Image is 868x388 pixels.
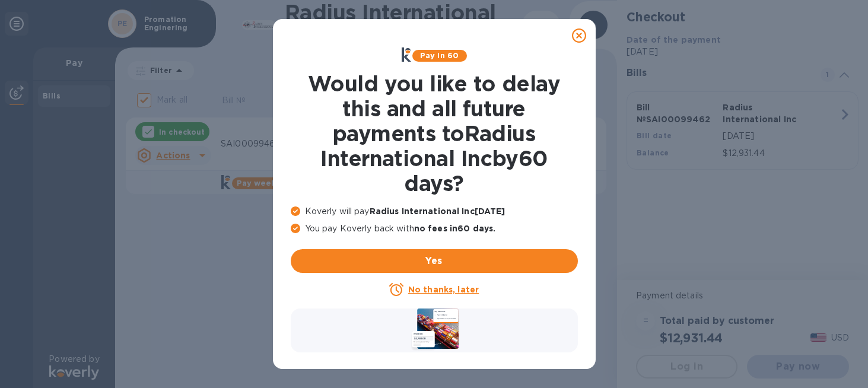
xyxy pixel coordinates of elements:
[414,224,495,233] b: no fees in 60 days .
[291,249,578,273] button: Yes
[291,205,578,218] p: Koverly will pay
[370,206,505,216] b: Radius International Inc [DATE]
[291,71,578,196] h1: Would you like to delay this and all future payments to Radius International Inc by 60 days ?
[300,254,568,268] span: Yes
[408,285,479,294] u: No thanks, later
[291,222,578,235] p: You pay Koverly back with
[420,51,459,60] b: Pay in 60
